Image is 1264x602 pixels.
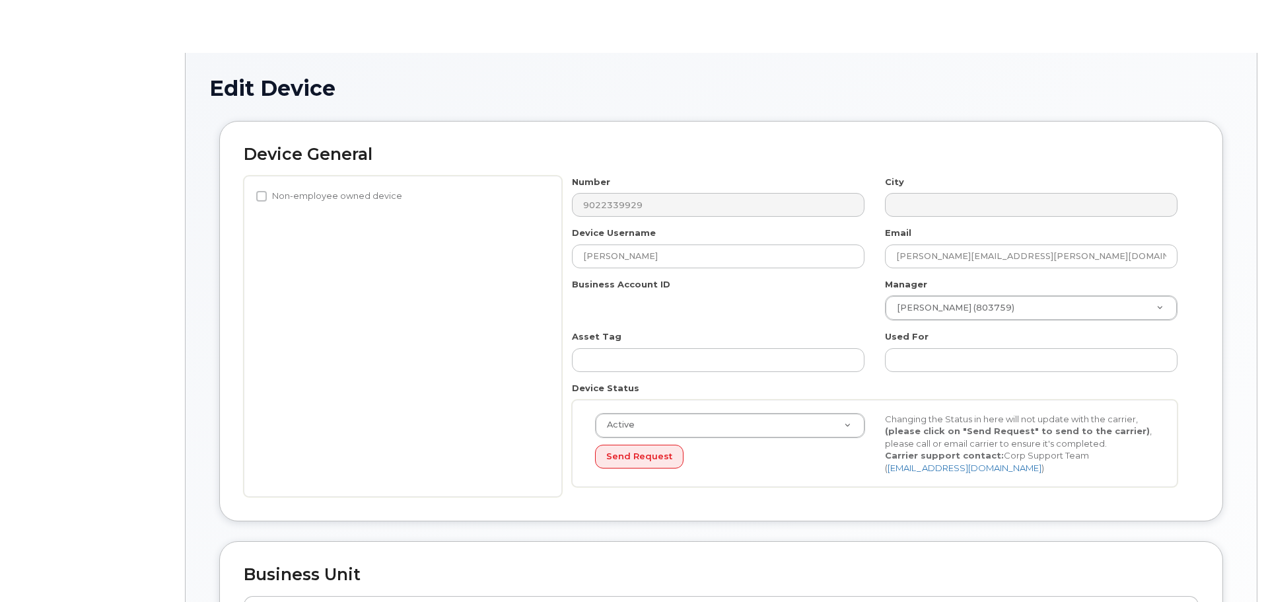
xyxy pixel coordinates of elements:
label: Non-employee owned device [256,188,402,204]
a: [EMAIL_ADDRESS][DOMAIN_NAME] [888,463,1041,473]
label: City [885,176,904,188]
h1: Edit Device [209,77,1233,100]
label: Business Account ID [572,278,670,291]
label: Device Status [572,382,639,395]
label: Used For [885,330,929,343]
label: Email [885,227,911,239]
a: [PERSON_NAME] (803759) [886,296,1177,320]
span: Active [599,419,635,431]
label: Device Username [572,227,656,239]
h2: Business Unit [244,566,1199,584]
strong: Carrier support contact: [885,450,1004,461]
label: Number [572,176,610,188]
div: Changing the Status in here will not update with the carrier, , please call or email carrier to e... [875,413,1165,474]
h2: Device General [244,145,1199,164]
span: [PERSON_NAME] (803759) [889,302,1014,314]
label: Asset Tag [572,330,621,343]
label: Manager [885,278,927,291]
input: Non-employee owned device [256,191,267,202]
button: Send Request [595,445,684,469]
a: Active [596,414,864,437]
strong: (please click on "Send Request" to send to the carrier) [885,426,1150,436]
